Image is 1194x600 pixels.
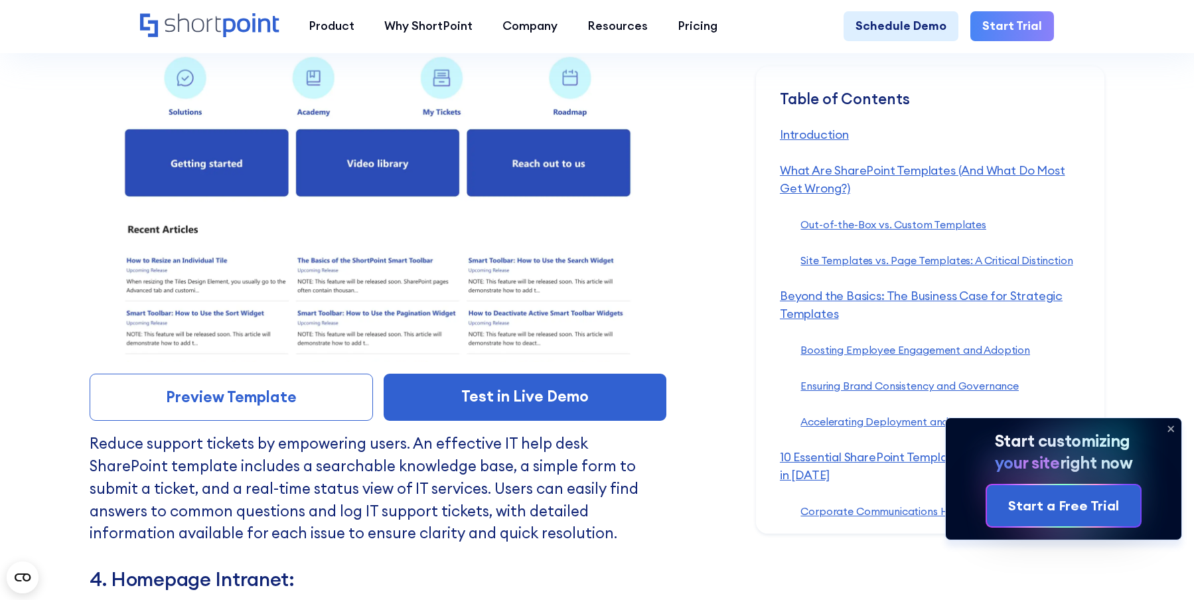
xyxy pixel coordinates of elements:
[384,374,667,421] a: Test in Live Demo
[780,90,1081,126] div: Table of Contents ‍
[502,17,558,35] div: Company
[800,379,1019,392] a: Ensuring Brand Consistency and Governance‍
[573,11,663,41] a: Resources
[800,343,1030,356] a: Boosting Employee Engagement and Adoption‍
[987,485,1141,527] a: Start a Free Trial
[90,374,373,421] a: Preview Template
[384,17,473,35] div: Why ShortPoint
[1008,496,1119,516] div: Start a Free Trial
[587,17,648,35] div: Resources
[780,163,1065,196] a: What Are SharePoint Templates (And What Do Most Get Wrong?)‍
[780,127,849,142] a: Introduction‍
[488,11,573,41] a: Company
[780,449,1079,483] a: 10 Essential SharePoint Templates Your Intranet Needs in [DATE]‍
[800,218,986,231] a: Out-of-the-Box vs. Custom Templates‍
[970,11,1054,41] a: Start Trial
[780,288,1063,321] a: Beyond the Basics: The Business Case for Strategic Templates‍
[678,17,717,35] div: Pricing
[800,254,1073,267] a: Site Templates vs. Page Templates: A Critical Distinction‍
[309,17,354,35] div: Product
[90,567,666,591] h3: 4. Homepage Intranet:
[294,11,370,41] a: Product
[800,415,1058,428] a: Accelerating Deployment and Reducing IT Overhead‍
[7,562,38,593] button: Open CMP widget
[844,11,958,41] a: Schedule Demo
[800,504,961,518] a: Corporate Communications Hub‍
[370,11,488,41] a: Why ShortPoint
[90,433,666,567] p: Reduce support tickets by empowering users. An effective IT help desk SharePoint template include...
[90,37,666,362] img: IT Help Desk & Knowledge Base
[140,13,279,39] a: Home
[663,11,733,41] a: Pricing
